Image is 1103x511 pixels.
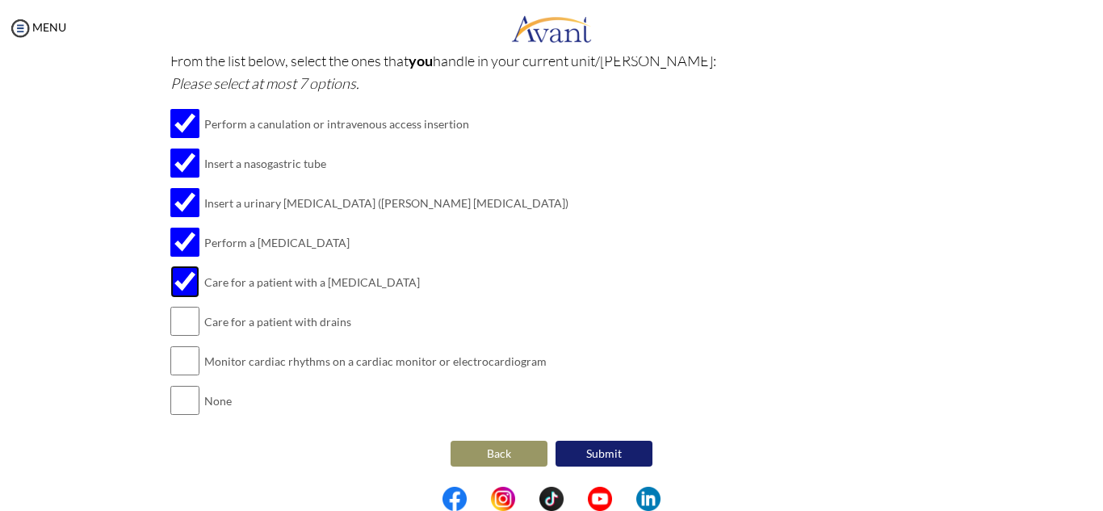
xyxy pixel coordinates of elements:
img: logo.png [511,4,592,52]
a: MENU [8,20,66,34]
img: tt.png [539,487,564,511]
img: li.png [636,487,661,511]
td: Insert a nasogastric tube [204,144,568,183]
img: blank.png [467,487,491,511]
td: None [204,381,568,421]
button: Back [451,441,547,467]
img: yt.png [588,487,612,511]
b: you [409,52,433,69]
td: Perform a canulation or intravenous access insertion [204,104,568,144]
img: blank.png [612,487,636,511]
td: Care for a patient with drains [204,302,568,341]
button: Submit [556,441,652,467]
td: Insert a urinary [MEDICAL_DATA] ([PERSON_NAME] [MEDICAL_DATA]) [204,183,568,223]
td: Perform a [MEDICAL_DATA] [204,223,568,262]
td: Care for a patient with a [MEDICAL_DATA] [204,262,568,302]
p: From the list below, select the ones that handle in your current unit/[PERSON_NAME]: [170,49,933,94]
img: blank.png [564,487,588,511]
i: Please select at most 7 options. [170,74,359,92]
img: icon-menu.png [8,16,32,40]
img: fb.png [442,487,467,511]
img: blank.png [515,487,539,511]
td: Monitor cardiac rhythms on a cardiac monitor or electrocardiogram [204,341,568,381]
img: in.png [491,487,515,511]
